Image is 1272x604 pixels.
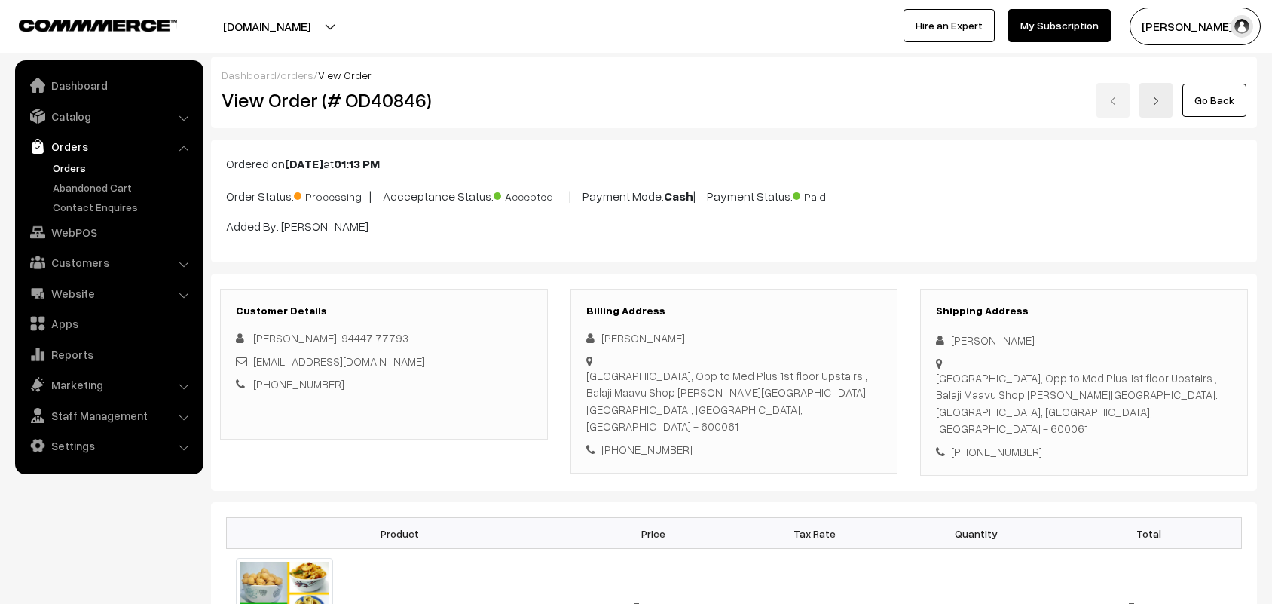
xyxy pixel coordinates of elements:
b: Cash [664,189,693,204]
a: Dashboard [222,69,277,81]
img: user [1231,15,1253,38]
a: Apps [19,310,198,337]
a: Catalog [19,103,198,130]
th: Product [227,518,573,549]
a: [PHONE_NUMBER] [253,377,344,391]
span: Paid [793,185,868,204]
a: WebPOS [19,219,198,246]
th: Quantity [895,518,1056,549]
a: orders [280,69,313,81]
a: Staff Management [19,402,198,429]
div: [GEOGRAPHIC_DATA], Opp to Med Plus 1st floor Upstairs , Balaji Maavu Shop [PERSON_NAME][GEOGRAPHI... [586,367,882,435]
h3: Shipping Address [936,305,1232,317]
a: Abandoned Cart [49,179,198,195]
th: Tax Rate [734,518,895,549]
h3: Customer Details [236,305,532,317]
img: right-arrow.png [1151,97,1160,106]
a: Dashboard [19,72,198,99]
a: Website [19,280,198,307]
a: Settings [19,432,198,459]
div: [PHONE_NUMBER] [586,441,882,458]
button: [DOMAIN_NAME] [170,8,363,45]
a: My Subscription [1008,9,1111,42]
img: COMMMERCE [19,20,177,31]
a: Hire an Expert [904,9,995,42]
a: Customers [19,249,198,276]
span: Processing [294,185,369,204]
div: [GEOGRAPHIC_DATA], Opp to Med Plus 1st floor Upstairs , Balaji Maavu Shop [PERSON_NAME][GEOGRAPHI... [936,369,1232,437]
b: [DATE] [285,156,323,171]
p: Order Status: | Accceptance Status: | Payment Mode: | Payment Status: [226,185,1242,205]
div: [PHONE_NUMBER] [936,443,1232,461]
a: Orders [49,160,198,176]
div: / / [222,67,1246,83]
span: Accepted [494,185,569,204]
th: Price [573,518,734,549]
a: Reports [19,341,198,368]
a: Go Back [1182,84,1246,117]
h2: View Order (# OD40846) [222,88,548,112]
a: [EMAIL_ADDRESS][DOMAIN_NAME] [253,354,425,368]
p: Ordered on at [226,155,1242,173]
a: COMMMERCE [19,15,151,33]
th: Total [1057,518,1242,549]
a: Marketing [19,371,198,398]
span: [PERSON_NAME] 94447 77793 [253,331,408,345]
b: 01:13 PM [334,156,380,171]
span: View Order [318,69,372,81]
div: [PERSON_NAME] [586,330,882,347]
p: Added By: [PERSON_NAME] [226,217,1242,235]
a: Contact Enquires [49,199,198,215]
h3: Billing Address [586,305,882,317]
a: Orders [19,133,198,160]
div: [PERSON_NAME] [936,332,1232,349]
button: [PERSON_NAME] s… [1130,8,1261,45]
